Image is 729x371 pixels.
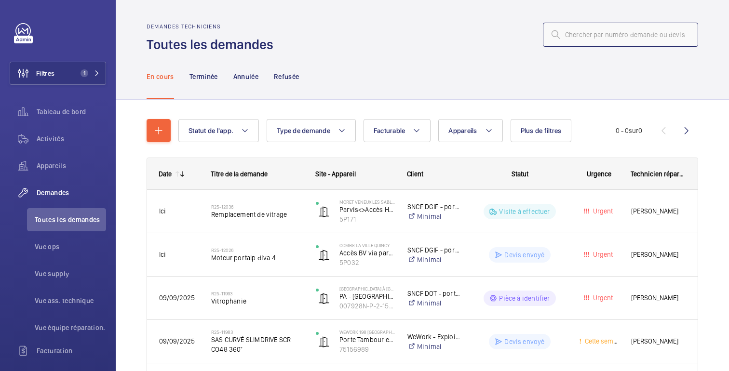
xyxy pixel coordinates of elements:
[438,119,502,142] button: Appareils
[37,162,66,170] font: Appareils
[159,170,172,178] font: Date
[35,243,59,251] font: Vue ops
[587,170,611,178] font: Urgence
[631,251,678,258] font: [PERSON_NAME]
[211,329,233,335] font: R25-11983
[504,338,544,345] font: Devis envoyé
[631,337,678,345] font: [PERSON_NAME]
[499,208,550,215] font: Visite à effectuer
[37,189,69,197] font: Demandes
[407,342,460,351] a: Minimal
[364,119,431,142] button: Facturable
[147,73,174,80] font: En cours
[189,127,233,134] font: Statut de l'app.
[407,255,460,265] a: Minimal
[211,204,233,210] font: R25-12036
[631,170,694,178] font: Technicien réparateur
[211,336,291,353] font: SAS CURVÉ SLIMDRIVE SCR CO48 360°
[274,73,299,80] font: Refusée
[339,302,405,310] font: 007928N-P-2-15-0-27
[147,36,273,53] font: Toutes les demandes
[211,254,276,262] font: Moteur portalp diva 4
[318,292,330,304] img: automatic_door.svg
[407,212,460,221] a: Minimal
[318,336,330,347] img: automatic_door.svg
[318,206,330,217] img: automatic_door.svg
[339,329,430,335] font: WeWork 198 [GEOGRAPHIC_DATA] - Portes
[417,343,441,350] font: Minimal
[159,251,166,258] font: Ici
[448,127,477,134] font: Appareils
[339,249,428,257] font: Accès BV via parvis<>parking
[407,298,460,308] a: Minimal
[35,216,100,224] font: Toutes les demandes
[35,297,94,305] font: Vue ass. technique
[159,337,195,345] font: 09/09/2025
[407,290,505,297] font: SNCF DOT - portes automatiques
[35,324,106,331] font: Vue équipe réparation.
[339,336,432,344] font: Porte Tambour entrée Bâtiment
[339,215,356,223] font: 5P171
[318,249,330,261] img: automatic_door.svg
[512,170,528,178] font: Statut
[233,73,258,80] font: Annulée
[37,347,73,355] font: Facturation
[339,345,369,353] font: 75156989
[211,170,268,178] font: Titre de la demande
[417,299,441,307] font: Minimal
[543,23,698,47] input: Chercher par numéro demande ou devis
[267,119,356,142] button: Type de demande
[339,292,524,300] font: PA - [GEOGRAPHIC_DATA] - Entrée de gare face voie R (ex PA27)
[211,297,246,305] font: Vitrophanie
[159,207,166,215] font: Ici
[83,70,86,77] font: 1
[631,207,678,215] font: [PERSON_NAME]
[36,69,54,77] font: Filtres
[417,212,441,220] font: Minimal
[189,73,218,80] font: Terminée
[593,251,613,258] font: Urgent
[339,242,390,248] font: COMBS LA VILLE QUINCY
[593,207,613,215] font: Urgent
[593,294,613,302] font: Urgent
[147,23,221,30] font: Demandes techniciens
[504,251,544,259] font: Devis envoyé
[37,108,86,116] font: Tableau de bord
[339,259,359,266] font: 5P032
[407,203,507,211] font: SNCF DGIF - portes automatiques
[159,294,195,302] font: 09/09/2025
[211,291,232,296] font: R25-11993
[511,119,572,142] button: Plus de filtres
[585,337,626,345] font: Cette semaine
[35,270,69,278] font: Vue supply
[374,127,405,134] font: Facturable
[277,127,330,134] font: Type de demande
[616,127,629,134] font: 0 - 0
[339,286,428,291] font: [GEOGRAPHIC_DATA] à [GEOGRAPHIC_DATA]
[521,127,562,134] font: Plus de filtres
[211,247,233,253] font: R25-12026
[407,333,508,341] font: WeWork - Exploitation de WeWork
[339,199,401,205] font: MORET VENEUX LES SABLONS
[37,135,64,143] font: Activités
[631,294,678,302] font: [PERSON_NAME]
[407,246,507,254] font: SNCF DGIF - portes automatiques
[339,206,405,213] font: Parvis<>Accès Hall BV
[178,119,259,142] button: Statut de l'app.
[407,170,423,178] font: Client
[315,170,356,178] font: Site - Appareil
[629,127,638,134] font: sur
[499,294,550,302] font: Pièce à identifier
[211,211,287,218] font: Remplacement de vitrage
[638,127,642,134] font: 0
[10,62,106,85] button: Filtres1
[417,256,441,264] font: Minimal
